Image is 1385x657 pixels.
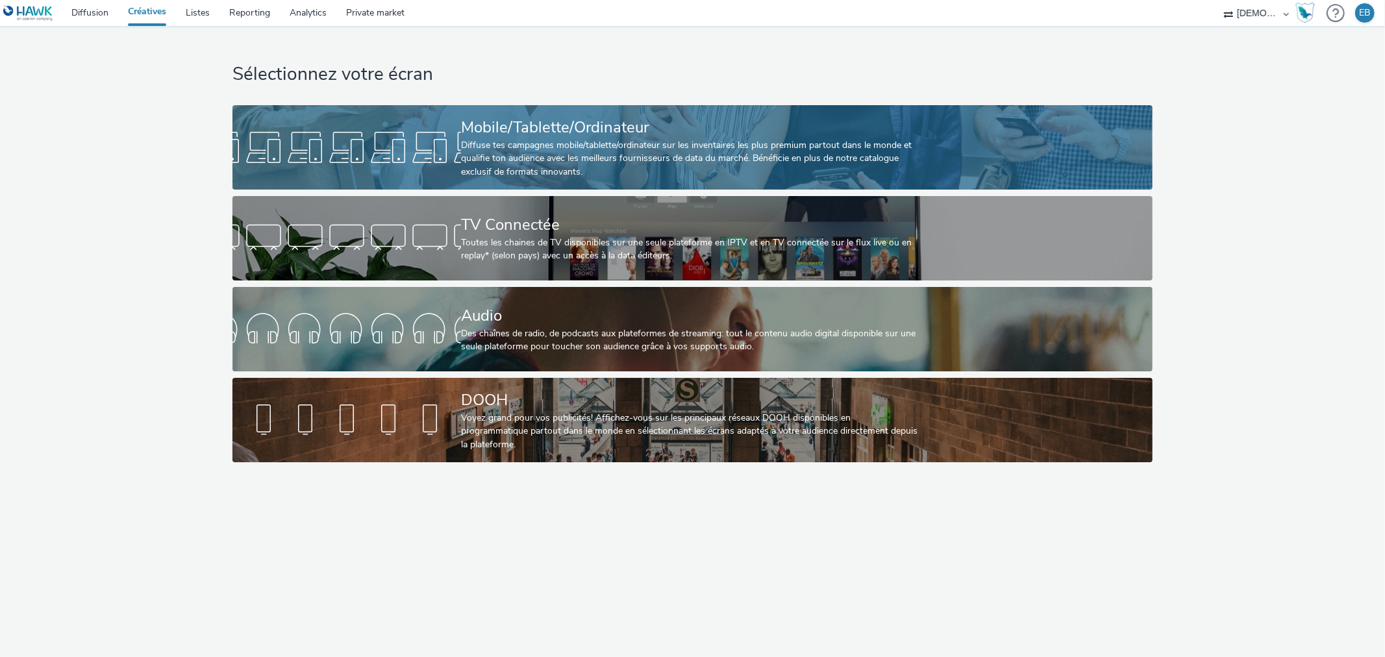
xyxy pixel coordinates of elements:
div: Audio [461,304,919,327]
div: TV Connectée [461,214,919,236]
h1: Sélectionnez votre écran [232,62,1153,87]
a: Mobile/Tablette/OrdinateurDiffuse tes campagnes mobile/tablette/ordinateur sur les inventaires le... [232,105,1153,190]
a: Hawk Academy [1295,3,1320,23]
div: DOOH [461,389,919,412]
div: Mobile/Tablette/Ordinateur [461,116,919,139]
a: TV ConnectéeToutes les chaines de TV disponibles sur une seule plateforme en IPTV et en TV connec... [232,196,1153,280]
img: Hawk Academy [1295,3,1315,23]
div: Diffuse tes campagnes mobile/tablette/ordinateur sur les inventaires les plus premium partout dan... [461,139,919,179]
div: Des chaînes de radio, de podcasts aux plateformes de streaming: tout le contenu audio digital dis... [461,327,919,354]
a: AudioDes chaînes de radio, de podcasts aux plateformes de streaming: tout le contenu audio digita... [232,287,1153,371]
a: DOOHVoyez grand pour vos publicités! Affichez-vous sur les principaux réseaux DOOH disponibles en... [232,378,1153,462]
div: EB [1360,3,1371,23]
div: Toutes les chaines de TV disponibles sur une seule plateforme en IPTV et en TV connectée sur le f... [461,236,919,263]
img: undefined Logo [3,5,53,21]
div: Voyez grand pour vos publicités! Affichez-vous sur les principaux réseaux DOOH disponibles en pro... [461,412,919,451]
